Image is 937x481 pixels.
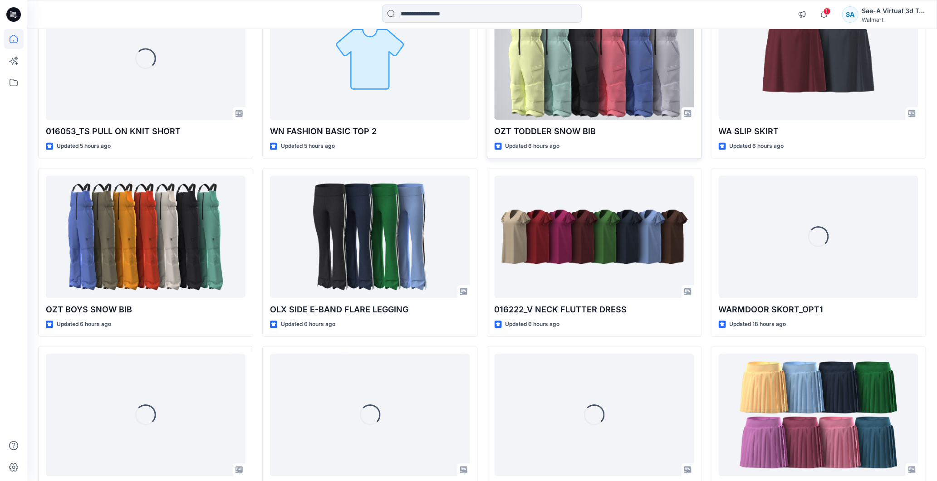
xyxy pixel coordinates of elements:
div: SA [842,6,859,23]
p: Updated 6 hours ago [505,320,560,329]
p: WARMDOOR SKORT_OPT1 [719,303,918,316]
p: Updated 6 hours ago [281,320,335,329]
a: OLX SIDE E-BAND FLARE LEGGING [270,175,470,298]
p: WA SLIP SKIRT [719,125,918,138]
span: 1 [824,8,831,15]
p: WN FASHION BASIC TOP 2 [270,125,470,138]
p: 016222_V NECK FLUTTER DRESS [495,303,694,316]
p: 016053_TS PULL ON KNIT SHORT [46,125,245,138]
p: Updated 6 hours ago [730,141,784,151]
p: Updated 5 hours ago [57,141,111,151]
p: Updated 18 hours ago [730,320,786,329]
p: OZT BOYS SNOW BIB [46,303,245,316]
p: OLX SIDE E-BAND FLARE LEGGING [270,303,470,316]
p: Updated 5 hours ago [281,141,335,151]
div: Sae-A Virtual 3d Team [862,5,926,16]
div: Walmart [862,16,926,23]
p: Updated 6 hours ago [57,320,111,329]
p: Updated 6 hours ago [505,141,560,151]
p: OZT TODDLER SNOW BIB [495,125,694,138]
a: 016222_V NECK FLUTTER DRESS [495,175,694,298]
a: AW PLEATED SKORT [719,354,918,476]
a: OZT BOYS SNOW BIB [46,175,245,298]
